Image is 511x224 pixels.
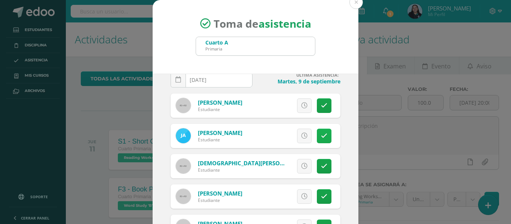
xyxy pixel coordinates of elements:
a: [DEMOGRAPHIC_DATA][PERSON_NAME] [198,159,305,167]
span: Toma de [214,16,311,31]
input: Busca un grado o sección aquí... [196,37,315,55]
div: Primaria [205,46,228,52]
h4: ULTIMA ASISTENCIA: [258,72,340,78]
div: Estudiante [198,197,242,203]
div: Estudiante [198,106,242,113]
a: [PERSON_NAME] [198,99,242,106]
img: 60x60 [176,189,191,204]
a: [PERSON_NAME] [198,190,242,197]
strong: asistencia [258,16,311,31]
div: Estudiante [198,167,288,173]
a: [PERSON_NAME] [198,129,242,136]
div: Estudiante [198,136,242,143]
img: 907137e29065769887b4412bd02e3fe5.png [176,128,191,143]
img: 60x60 [176,159,191,174]
img: 60x60 [176,98,191,113]
input: Fecha de Inasistencia [171,73,252,87]
div: Cuarto A [205,39,228,46]
h4: Martes, 9 de septiembre [258,78,340,85]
